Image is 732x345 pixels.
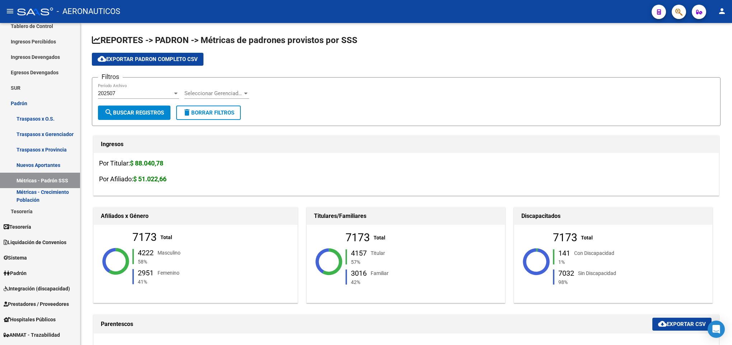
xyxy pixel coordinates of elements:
span: 202507 [98,90,115,97]
div: Titular [371,249,385,257]
div: 7173 [132,233,157,241]
div: Masculino [158,248,180,256]
mat-icon: delete [183,108,191,117]
mat-icon: search [104,108,113,117]
h1: Parentescos [101,318,652,330]
div: Sin Discapacidad [578,269,616,277]
div: 4222 [138,249,154,256]
div: 58% [136,257,228,265]
div: 141 [558,250,570,257]
mat-icon: menu [6,7,14,15]
span: REPORTES -> PADRON -> Métricas de padrones provistos por SSS [92,35,357,45]
span: Prestadores / Proveedores [4,300,69,308]
div: Open Intercom Messenger [708,321,725,338]
div: 7173 [553,234,577,242]
h3: Filtros [98,72,123,82]
div: 42% [349,278,441,286]
div: 98% [557,278,649,286]
h1: Titulares/Familiares [314,210,498,222]
mat-icon: person [718,7,726,15]
div: Familiar [371,269,389,277]
h3: Por Titular: [99,158,713,168]
button: Borrar Filtros [176,106,241,120]
span: Exportar CSV [658,321,706,327]
button: Exportar Padron Completo CSV [92,53,203,66]
span: Integración (discapacidad) [4,285,70,293]
div: 57% [349,258,441,266]
span: Seleccionar Gerenciador [184,90,243,97]
strong: $ 51.022,66 [133,175,166,183]
div: Femenino [158,269,179,277]
h1: Afiliados x Género [101,210,290,222]
span: Tesorería [4,223,31,231]
h1: Discapacitados [521,210,705,222]
strong: $ 88.040,78 [130,159,163,167]
button: Buscar Registros [98,106,170,120]
div: 7032 [558,270,574,277]
div: Total [581,234,593,242]
div: 7173 [346,234,370,242]
span: Borrar Filtros [183,109,234,116]
div: 2951 [138,269,154,276]
div: Total [374,234,385,242]
div: 1% [557,258,649,266]
span: - AERONAUTICOS [57,4,120,19]
div: Con Discapacidad [574,249,614,257]
div: 3016 [351,270,367,277]
mat-icon: cloud_download [658,320,667,328]
span: ANMAT - Trazabilidad [4,331,60,339]
span: Hospitales Públicos [4,316,56,323]
mat-icon: cloud_download [98,55,106,63]
h3: Por Afiliado: [99,174,713,184]
span: Exportar Padron Completo CSV [98,56,198,62]
div: Total [160,233,172,241]
span: Buscar Registros [104,109,164,116]
div: 41% [136,278,228,286]
button: Exportar CSV [652,318,712,331]
span: Liquidación de Convenios [4,238,66,246]
span: Sistema [4,254,27,262]
h1: Ingresos [101,139,712,150]
span: Padrón [4,269,27,277]
div: 4157 [351,250,367,257]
